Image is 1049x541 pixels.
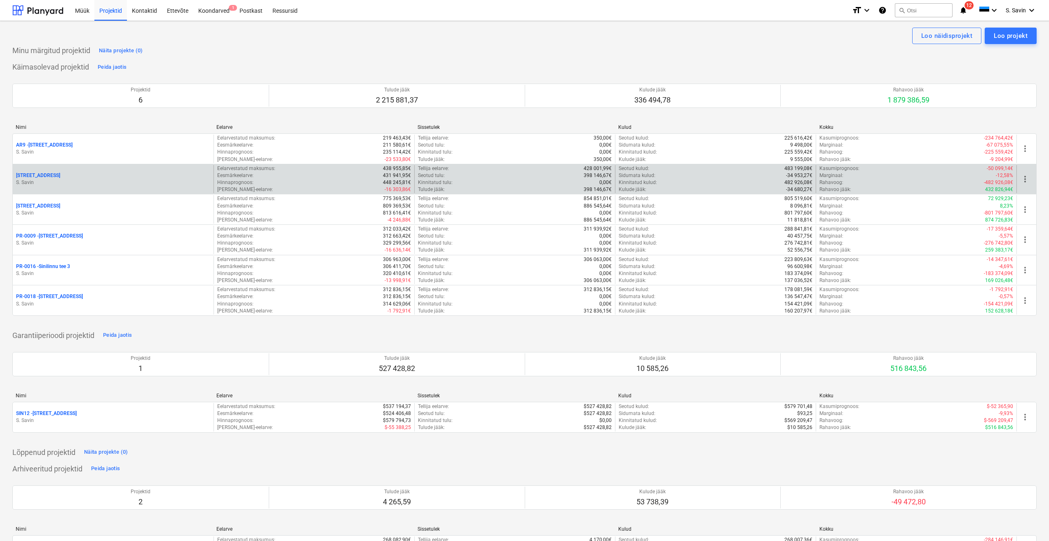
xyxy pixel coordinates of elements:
p: 136 547,47€ [784,293,812,300]
p: 288 841,81€ [784,226,812,233]
p: Eesmärkeelarve : [217,203,253,210]
p: Kinnitatud tulu : [418,240,453,247]
div: [STREET_ADDRESS]S. Savin [16,203,210,217]
span: S. Savin [1006,7,1026,14]
p: 527 428,82 [379,364,415,373]
p: Sidumata kulud : [619,172,655,179]
span: search [899,7,905,14]
p: 809 369,53€ [383,203,411,210]
p: Hinnaprognoos : [217,417,253,424]
p: SIN12 - [STREET_ADDRESS] [16,410,77,417]
p: Kasumiprognoos : [819,403,859,410]
p: Garantiiperioodi projektid [12,331,94,340]
div: Sissetulek [418,393,612,399]
p: Hinnaprognoos : [217,301,253,308]
p: Eesmärkeelarve : [217,172,253,179]
p: AR9 - [STREET_ADDRESS] [16,142,73,149]
p: Eelarvestatud maksumus : [217,403,275,410]
p: $-52 365,90 [987,403,1013,410]
p: 438 955,85€ [383,165,411,172]
p: 0,00€ [599,293,612,300]
p: Tellija eelarve : [418,226,449,233]
p: [STREET_ADDRESS] [16,172,60,179]
p: 312 836,15€ [383,286,411,293]
p: 312 836,15€ [584,286,612,293]
p: 0,00€ [599,263,612,270]
div: SIN12 -[STREET_ADDRESS]S. Savin [16,410,210,424]
p: Eelarvestatud maksumus : [217,226,275,233]
p: Kulude jääk [634,86,671,93]
i: keyboard_arrow_down [862,5,872,15]
div: Kokku [819,124,1014,130]
p: Kulude jääk : [619,217,646,224]
p: Minu märgitud projektid [12,46,90,56]
p: Sidumata kulud : [619,263,655,270]
div: Näita projekte (0) [99,46,143,56]
p: 9 555,00€ [790,156,812,163]
p: [PERSON_NAME]-eelarve : [217,247,273,254]
p: S. Savin [16,149,210,156]
p: $524 406,48 [383,410,411,417]
div: Peida jaotis [103,331,132,340]
p: Kulude jääk [636,355,669,362]
p: Sidumata kulud : [619,410,655,417]
p: Rahavoo jääk : [819,308,851,315]
div: Eelarve [216,393,411,399]
button: Loo projekt [985,28,1037,44]
p: 0,00€ [599,301,612,308]
p: 40 457,75€ [787,233,812,240]
p: -12,58% [996,172,1013,179]
p: 10 585,26 [636,364,669,373]
p: Tellija eelarve : [418,195,449,202]
p: Sidumata kulud : [619,293,655,300]
div: PR-0016 -Sinilinnu tee 3S. Savin [16,263,210,277]
p: -34 953,27€ [786,172,812,179]
p: 2 215 881,37 [376,95,418,105]
button: Näita projekte (0) [97,44,145,57]
p: 0,00€ [599,240,612,247]
p: [PERSON_NAME]-eelarve : [217,308,273,315]
p: 801 797,60€ [784,210,812,217]
p: 223 809,63€ [784,256,812,263]
p: Kasumiprognoos : [819,256,859,263]
p: Seotud kulud : [619,403,649,410]
p: Kinnitatud kulud : [619,240,657,247]
p: 312 836,15€ [584,308,612,315]
p: -234 764,42€ [984,135,1013,142]
p: Eesmärkeelarve : [217,293,253,300]
p: Hinnaprognoos : [217,179,253,186]
p: -5,57% [999,233,1013,240]
p: -1 792,91€ [387,308,411,315]
p: Tellija eelarve : [418,286,449,293]
p: 154 421,09€ [784,301,812,308]
p: [STREET_ADDRESS] [16,203,60,210]
p: -276 742,80€ [984,240,1013,247]
p: Hinnaprognoos : [217,210,253,217]
div: Peida jaotis [98,63,127,72]
p: Kulude jääk : [619,156,646,163]
p: -801 797,60€ [984,210,1013,217]
p: -183 374,09€ [984,270,1013,277]
p: Seotud tulu : [418,172,445,179]
p: Projektid [131,86,150,93]
p: Eelarvestatud maksumus : [217,135,275,142]
p: Hinnaprognoos : [217,149,253,156]
p: 225 616,42€ [784,135,812,142]
div: PR-0018 -[STREET_ADDRESS]S. Savin [16,293,210,307]
div: Nimi [16,124,210,130]
p: Käimasolevad projektid [12,62,89,72]
p: -154 421,09€ [984,301,1013,308]
p: Seotud tulu : [418,233,445,240]
p: 6 [131,95,150,105]
p: -4 246,88€ [387,217,411,224]
p: 306 411,70€ [383,263,411,270]
p: Eesmärkeelarve : [217,233,253,240]
p: Tellija eelarve : [418,256,449,263]
p: Kulude jääk : [619,277,646,284]
p: Rahavoog : [819,270,843,277]
p: 52 556,75€ [787,247,812,254]
span: more_vert [1020,174,1030,184]
p: $527 428,82 [584,410,612,417]
p: 350,00€ [594,135,612,142]
span: 12 [965,1,974,9]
